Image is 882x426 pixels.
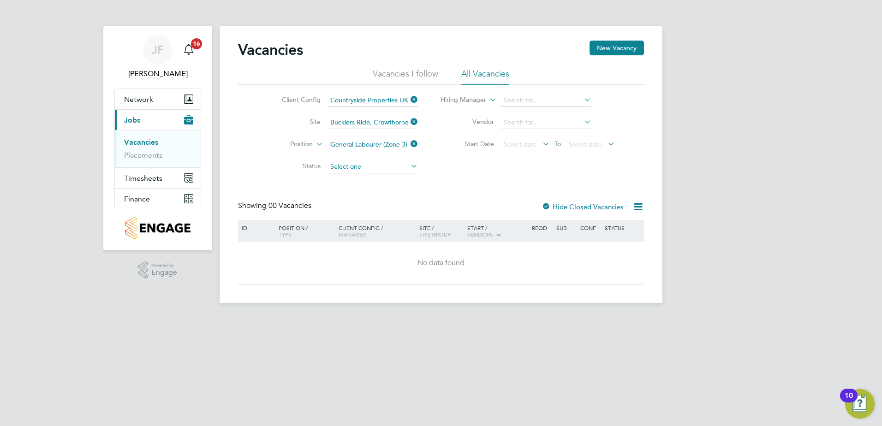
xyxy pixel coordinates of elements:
[239,258,643,268] div: No data found
[465,220,530,243] div: Start /
[124,95,153,104] span: Network
[238,41,303,59] h2: Vacancies
[191,38,202,49] span: 16
[552,138,564,150] span: To
[336,220,417,242] div: Client Config /
[115,168,201,188] button: Timesheets
[179,35,198,65] a: 16
[268,95,321,104] label: Client Config
[461,68,509,85] li: All Vacancies
[114,217,201,239] a: Go to home page
[327,94,418,107] input: Search for...
[125,217,190,239] img: countryside-properties-logo-retina.png
[279,231,292,238] span: Type
[419,231,451,238] span: Site Group
[114,35,201,79] a: JF[PERSON_NAME]
[569,140,602,148] span: Select date
[138,261,178,279] a: Powered byEngage
[268,162,321,170] label: Status
[239,220,272,236] div: ID
[602,220,643,236] div: Status
[327,138,418,151] input: Search for...
[124,195,150,203] span: Finance
[417,220,465,242] div: Site /
[530,220,554,236] div: Reqd
[260,140,313,149] label: Position
[501,116,591,129] input: Search for...
[441,118,494,126] label: Vendor
[268,118,321,126] label: Site
[441,140,494,148] label: Start Date
[238,201,313,211] div: Showing
[373,68,438,85] li: Vacancies I follow
[578,220,602,236] div: Conf
[327,160,418,173] input: Select one
[590,41,644,55] button: New Vacancy
[433,95,486,105] label: Hiring Manager
[327,116,418,129] input: Search for...
[115,89,201,109] button: Network
[124,174,162,183] span: Timesheets
[504,140,537,148] span: Select date
[339,231,366,238] span: Manager
[114,68,201,79] span: Joseph Fletcher
[845,396,853,408] div: 10
[124,138,158,147] a: Vacancies
[152,44,164,56] span: JF
[115,189,201,209] button: Finance
[272,220,336,242] div: Position /
[124,116,140,124] span: Jobs
[124,151,162,160] a: Placements
[151,269,177,277] span: Engage
[151,261,177,269] span: Powered by
[103,26,212,250] nav: Main navigation
[115,110,201,130] button: Jobs
[467,231,493,238] span: Vendors
[501,94,591,107] input: Search for...
[845,389,875,419] button: Open Resource Center, 10 new notifications
[268,201,311,210] span: 00 Vacancies
[115,130,201,167] div: Jobs
[554,220,578,236] div: Sub
[542,202,624,211] label: Hide Closed Vacancies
